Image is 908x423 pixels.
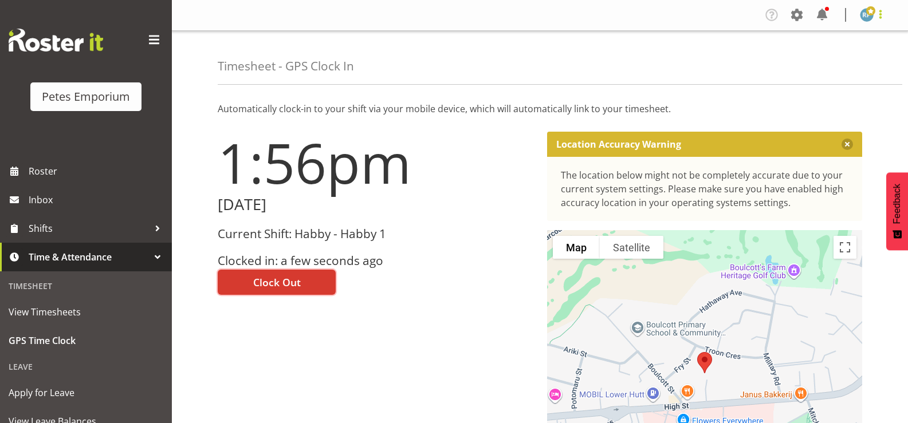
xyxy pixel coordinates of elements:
img: Rosterit website logo [9,29,103,52]
div: Petes Emporium [42,88,130,105]
div: The location below might not be completely accurate due to your current system settings. Please m... [561,168,849,209]
h1: 1:56pm [218,132,533,193]
span: Feedback [892,184,902,224]
button: Feedback - Show survey [886,172,908,250]
button: Toggle fullscreen view [834,236,856,259]
button: Clock Out [218,270,336,295]
h2: [DATE] [218,196,533,214]
p: Automatically clock-in to your shift via your mobile device, which will automatically link to you... [218,102,862,116]
span: GPS Time Clock [9,332,163,349]
span: Apply for Leave [9,384,163,401]
button: Show satellite imagery [600,236,663,259]
p: Location Accuracy Warning [556,139,681,150]
h3: Current Shift: Habby - Habby 1 [218,227,533,240]
span: Clock Out [253,275,301,290]
span: Shifts [29,220,149,237]
div: Leave [3,355,169,378]
button: Close message [842,139,853,150]
a: GPS Time Clock [3,326,169,355]
span: Time & Attendance [29,248,149,266]
h3: Clocked in: a few seconds ago [218,254,533,267]
a: Apply for Leave [3,378,169,407]
span: Inbox [29,191,166,208]
span: Roster [29,163,166,180]
img: reina-puketapu721.jpg [860,8,874,22]
span: View Timesheets [9,303,163,321]
h4: Timesheet - GPS Clock In [218,60,354,73]
div: Timesheet [3,274,169,298]
button: Show street map [553,236,600,259]
a: View Timesheets [3,298,169,326]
